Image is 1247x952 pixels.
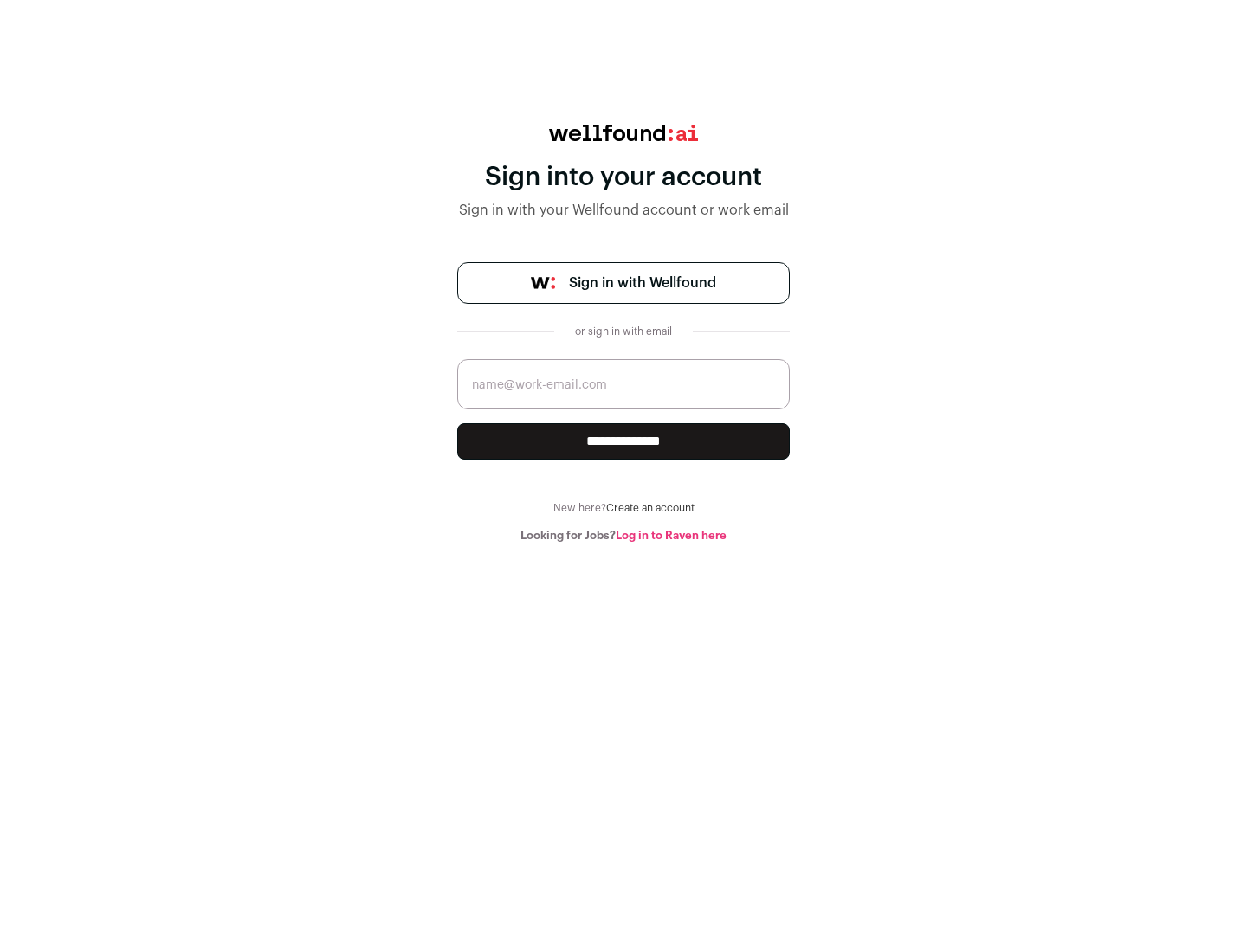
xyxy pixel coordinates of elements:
[457,501,790,515] div: New here?
[457,529,790,543] div: Looking for Jobs?
[606,503,695,513] a: Create an account
[457,359,790,409] input: name@work-email.com
[568,325,679,338] div: or sign in with email
[457,200,790,221] div: Sign in with your Wellfound account or work email
[457,262,790,304] a: Sign in with Wellfound
[531,277,555,289] img: wellfound-symbol-flush-black-fb3c872781a75f747ccb3a119075da62bfe97bd399995f84a933054e44a575c4.png
[457,162,790,193] div: Sign into your account
[616,530,727,541] a: Log in to Raven here
[569,273,716,293] span: Sign in with Wellfound
[549,125,698,141] img: wellfound:ai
